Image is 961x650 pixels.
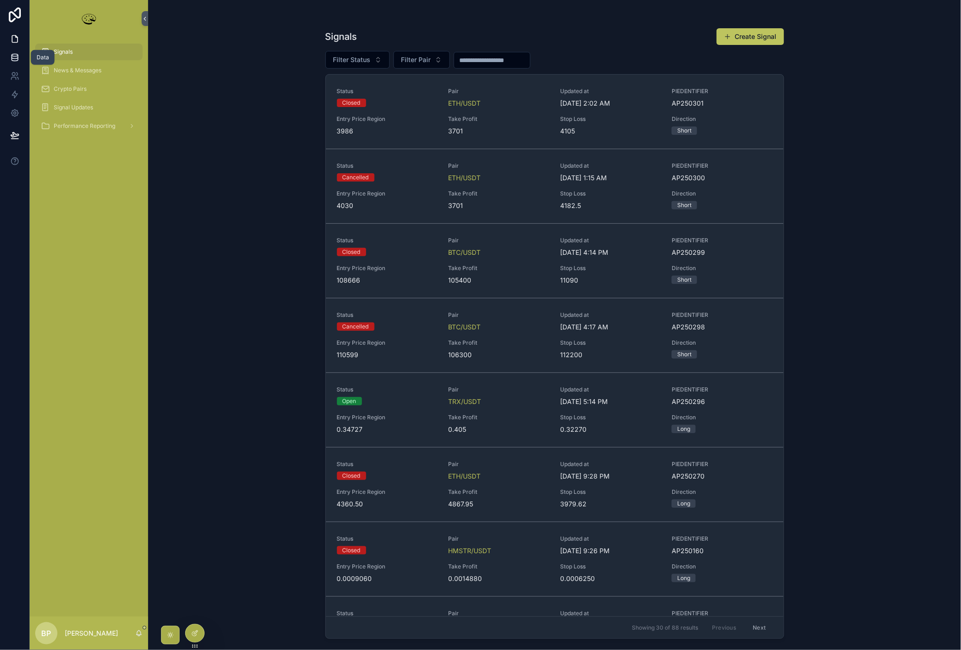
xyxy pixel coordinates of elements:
div: Data [37,54,49,61]
span: 3701 [449,201,549,210]
span: Take Profit [449,339,549,347]
span: AP250299 [672,248,772,257]
a: ETH/USDT [449,472,481,481]
span: Pair [449,535,549,543]
span: [DATE] 9:26 PM [560,546,661,555]
span: 0.0009060 [337,574,437,583]
span: 3701 [449,126,549,136]
span: PIEDENTIFIER [672,461,772,468]
a: HMSTR/USDT [449,546,492,555]
span: Stop Loss [560,414,661,421]
a: News & Messages [35,62,143,79]
span: Signals [54,48,73,56]
span: 4030 [337,201,437,210]
span: Entry Price Region [337,563,437,570]
span: Status [337,237,437,244]
span: Take Profit [449,265,549,272]
span: Stop Loss [560,488,661,496]
span: Entry Price Region [337,265,437,272]
span: Filter Status [333,55,371,64]
span: Updated at [560,610,661,617]
span: Direction [672,265,772,272]
span: 112200 [560,350,661,360]
a: Crypto Pairs [35,81,143,97]
a: ETH/USDT [449,173,481,183]
button: Create Signal [717,28,784,45]
span: ETH/USDT [449,99,481,108]
a: StatusOpenPairTRX/USDTUpdated at[DATE] 5:14 PMPIEDENTIFIERAP250296Entry Price Region0.34727Take P... [326,372,784,447]
span: 0.405 [449,425,549,434]
div: Short [677,126,692,135]
a: StatusClosedPairBTC/USDTUpdated at[DATE] 4:14 PMPIEDENTIFIERAP250299Entry Price Region108666Take ... [326,223,784,298]
button: Select Button [393,51,450,69]
span: AP250270 [672,472,772,481]
div: Long [677,499,690,508]
span: Updated at [560,311,661,319]
a: BTC/USDT [449,322,481,332]
span: [DATE] 4:14 PM [560,248,661,257]
div: Short [677,201,692,209]
span: [DATE] 4:17 AM [560,322,661,332]
span: [DATE] 5:14 PM [560,397,661,406]
span: 0.34727 [337,425,437,434]
span: Direction [672,488,772,496]
span: Pair [449,311,549,319]
div: Closed [343,546,361,555]
a: TRX/USDT [449,397,481,406]
span: Updated at [560,386,661,393]
span: PIEDENTIFIER [672,535,772,543]
div: Long [677,574,690,582]
span: PIEDENTIFIER [672,311,772,319]
span: 106300 [449,350,549,360]
span: AP250296 [672,397,772,406]
span: Status [337,311,437,319]
a: Signals [35,44,143,60]
span: Crypto Pairs [54,85,87,93]
span: 0.0014880 [449,574,549,583]
span: 105400 [449,276,549,285]
div: Open [343,397,356,405]
span: Updated at [560,535,661,543]
span: 4360.50 [337,499,437,509]
span: Updated at [560,461,661,468]
span: Status [337,162,437,170]
span: Take Profit [449,488,549,496]
button: Select Button [325,51,390,69]
span: Take Profit [449,414,549,421]
span: Stop Loss [560,339,661,347]
span: 0.32270 [560,425,661,434]
div: Short [677,276,692,284]
span: 108666 [337,276,437,285]
span: Direction [672,414,772,421]
span: Status [337,461,437,468]
span: Entry Price Region [337,339,437,347]
div: scrollable content [30,37,148,146]
span: Direction [672,115,772,123]
span: BTC/USDT [449,248,481,257]
span: 4182.5 [560,201,661,210]
span: PIEDENTIFIER [672,88,772,95]
span: 11090 [560,276,661,285]
span: Pair [449,88,549,95]
span: Direction [672,563,772,570]
span: Signal Updates [54,104,93,111]
div: Long [677,425,690,433]
span: Updated at [560,88,661,95]
div: Closed [343,99,361,107]
span: Status [337,386,437,393]
span: Direction [672,190,772,197]
img: App logo [80,11,98,26]
span: PIEDENTIFIER [672,162,772,170]
span: [DATE] 9:28 PM [560,472,661,481]
a: StatusClosedPairHMSTR/USDTUpdated at[DATE] 9:26 PMPIEDENTIFIERAP250160Entry Price Region0.0009060... [326,522,784,596]
span: Take Profit [449,115,549,123]
span: Entry Price Region [337,488,437,496]
div: Cancelled [343,173,369,182]
span: BP [42,628,51,639]
span: Direction [672,339,772,347]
